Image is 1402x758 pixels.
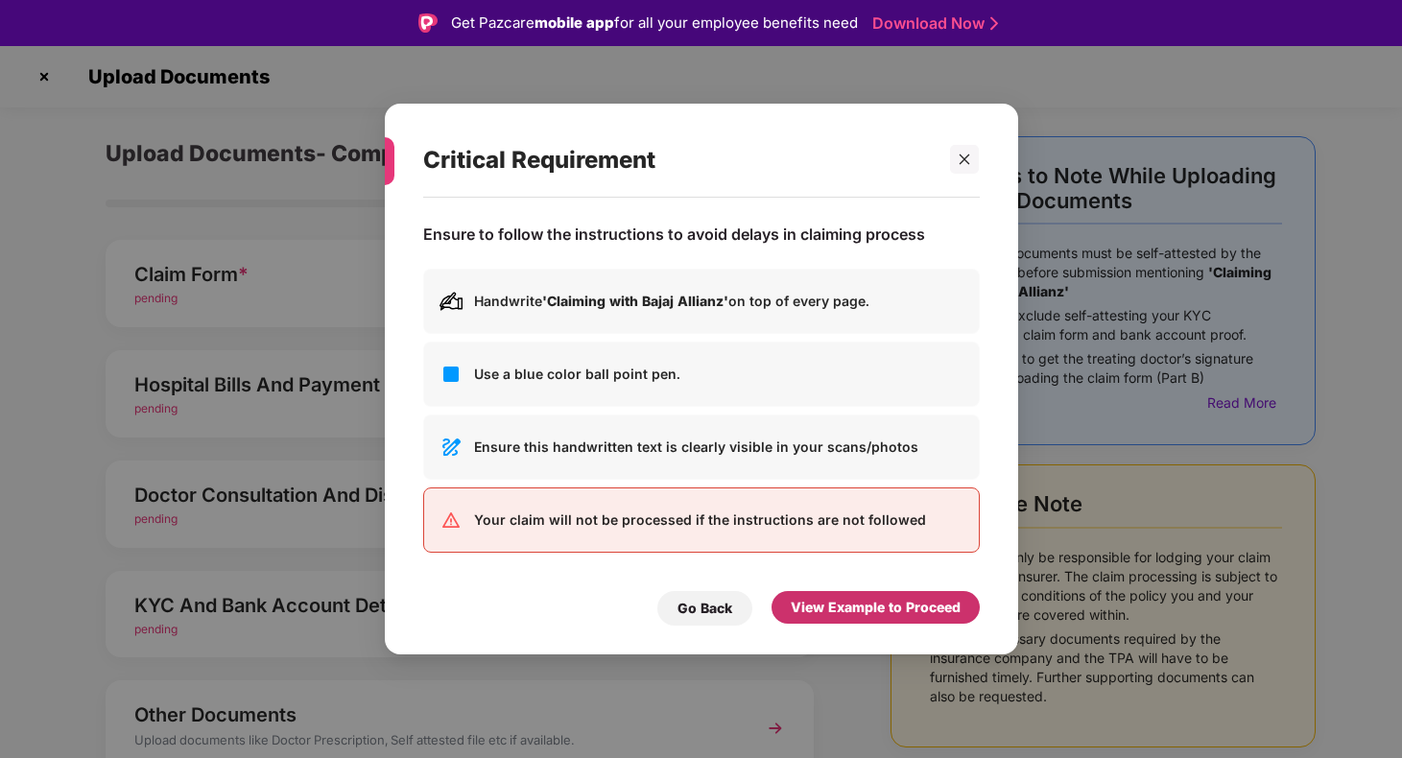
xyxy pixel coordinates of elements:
[418,13,438,33] img: Logo
[990,13,998,34] img: Stroke
[958,153,971,166] span: close
[542,293,728,309] b: 'Claiming with Bajaj Allianz'
[451,12,858,35] div: Get Pazcare for all your employee benefits need
[423,225,925,245] p: Ensure to follow the instructions to avoid delays in claiming process
[440,509,463,532] img: svg+xml;base64,PHN2ZyB3aWR0aD0iMjQiIGhlaWdodD0iMjQiIHZpZXdCb3g9IjAgMCAyNCAyNCIgZmlsbD0ibm9uZSIgeG...
[872,13,992,34] a: Download Now
[474,437,963,458] p: Ensure this handwritten text is clearly visible in your scans/photos
[440,436,463,459] img: svg+xml;base64,PHN2ZyB3aWR0aD0iMjQiIGhlaWdodD0iMjQiIHZpZXdCb3g9IjAgMCAyNCAyNCIgZmlsbD0ibm9uZSIgeG...
[791,597,961,618] div: View Example to Proceed
[423,123,934,198] div: Critical Requirement
[474,509,963,531] p: Your claim will not be processed if the instructions are not followed
[440,363,463,386] img: svg+xml;base64,PHN2ZyB3aWR0aD0iMjQiIGhlaWdodD0iMjQiIHZpZXdCb3g9IjAgMCAyNCAyNCIgZmlsbD0ibm9uZSIgeG...
[474,364,963,385] p: Use a blue color ball point pen.
[440,290,463,313] img: svg+xml;base64,PHN2ZyB3aWR0aD0iMjAiIGhlaWdodD0iMjAiIHZpZXdCb3g9IjAgMCAyMCAyMCIgZmlsbD0ibm9uZSIgeG...
[535,13,614,32] strong: mobile app
[474,291,963,312] p: Handwrite on top of every page.
[677,598,732,619] div: Go Back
